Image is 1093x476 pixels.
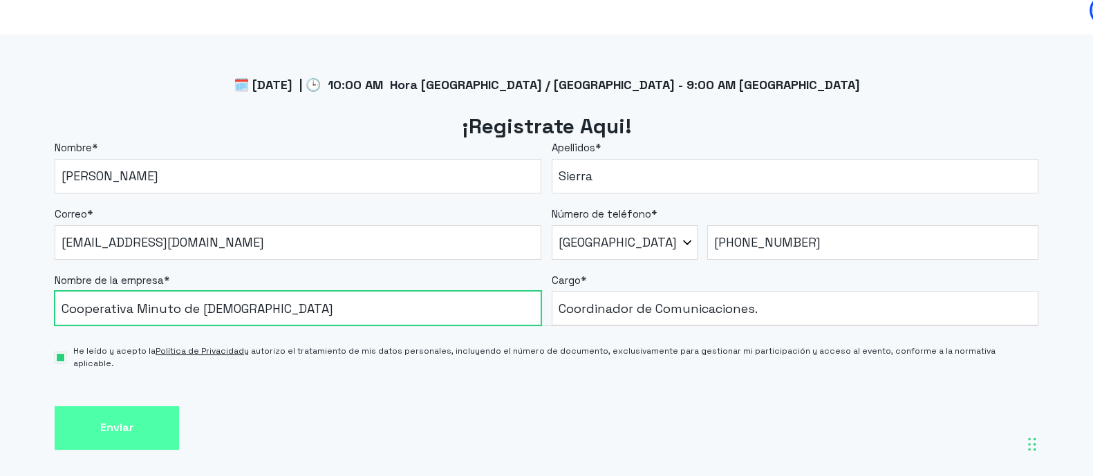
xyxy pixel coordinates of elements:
[55,207,87,220] span: Correo
[55,141,92,154] span: Nombre
[73,345,1038,370] span: He leído y acepto la y autorizo el tratamiento de mis datos personales, incluyendo el número de d...
[55,113,1038,141] h2: ¡Registrate Aqui!
[55,274,164,287] span: Nombre de la empresa
[233,77,859,93] span: 🗓️ [DATE] | 🕒 10:00 AM Hora [GEOGRAPHIC_DATA] / [GEOGRAPHIC_DATA] - 9:00 AM [GEOGRAPHIC_DATA]
[156,345,244,356] a: Política de Privacidad
[552,207,651,220] span: Número de teléfono
[1028,423,1036,465] div: Arrastrar
[55,406,179,450] input: Enviar
[552,274,581,287] span: Cargo
[552,141,595,154] span: Apellidos
[1024,410,1093,476] div: Widget de chat
[1024,410,1093,476] iframe: Chat Widget
[55,352,66,363] input: He leído y acepto laPolítica de Privacidady autorizo el tratamiento de mis datos personales, incl...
